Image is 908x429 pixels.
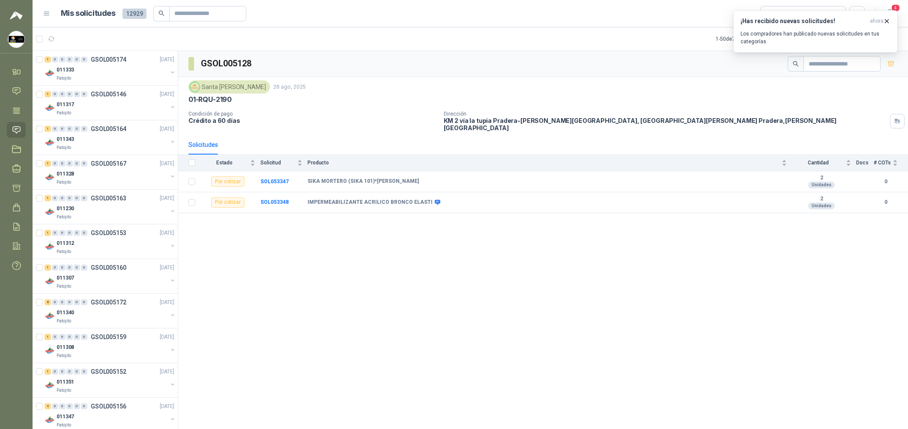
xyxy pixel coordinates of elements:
div: 0 [59,265,66,271]
img: Company Logo [190,82,200,92]
div: 0 [59,403,66,409]
p: 011340 [57,309,74,317]
div: 0 [81,230,87,236]
div: 0 [81,161,87,167]
p: [DATE] [160,90,174,98]
div: 0 [66,195,73,201]
p: [DATE] [160,298,174,307]
div: 1 [45,126,51,132]
span: ahora [870,18,884,25]
a: 1 0 0 0 0 0 GSOL005167[DATE] Company Logo011328Patojito [45,158,176,186]
div: 0 [66,91,73,97]
div: 0 [74,126,80,132]
p: 011333 [57,66,74,74]
button: ¡Has recibido nuevas solicitudes!ahora Los compradores han publicado nuevas solicitudes en tus ca... [733,10,898,53]
p: Patojito [57,248,71,255]
a: 1 0 0 0 0 0 GSOL005174[DATE] Company Logo011333Patojito [45,54,176,82]
p: GSOL005153 [91,230,126,236]
span: Solicitud [260,160,296,166]
div: 0 [59,369,66,375]
div: 1 - 50 de 7683 [716,32,771,46]
p: 011351 [57,378,74,386]
p: [DATE] [160,402,174,411]
div: 0 [74,91,80,97]
div: 0 [52,57,58,63]
span: search [793,61,799,67]
div: 0 [52,195,58,201]
b: SIKA MORTERO (SIKA 101)*[PERSON_NAME] [308,178,419,185]
b: 2 [792,196,851,203]
div: 0 [74,265,80,271]
div: 0 [52,334,58,340]
span: Cantidad [792,160,844,166]
img: Company Logo [45,207,55,217]
div: 0 [59,334,66,340]
p: 011312 [57,239,74,247]
b: 0 [874,178,898,186]
th: Docs [856,155,874,171]
b: 2 [792,175,851,182]
p: Patojito [57,110,71,116]
img: Company Logo [45,137,55,148]
div: 0 [59,195,66,201]
p: Patojito [57,387,71,394]
div: 0 [59,57,66,63]
p: Patojito [57,352,71,359]
div: 0 [81,57,87,63]
th: Cantidad [792,155,856,171]
span: 12929 [122,9,146,19]
div: Por cotizar [211,197,245,208]
img: Company Logo [45,346,55,356]
p: GSOL005164 [91,126,126,132]
div: 0 [66,334,73,340]
a: 1 0 0 0 0 0 GSOL005153[DATE] Company Logo011312Patojito [45,228,176,255]
div: 0 [74,334,80,340]
div: 0 [74,161,80,167]
p: [DATE] [160,229,174,237]
div: Todas [766,9,784,18]
p: Crédito a 60 días [188,117,437,124]
a: SOL053347 [260,179,289,185]
p: 011328 [57,170,74,178]
p: GSOL005156 [91,403,126,409]
p: GSOL005146 [91,91,126,97]
p: GSOL005159 [91,334,126,340]
img: Company Logo [45,172,55,182]
div: 1 [45,57,51,63]
div: 0 [52,403,58,409]
th: # COTs [874,155,908,171]
div: 0 [74,369,80,375]
div: 1 [45,369,51,375]
div: 0 [81,126,87,132]
div: 0 [66,57,73,63]
div: 0 [66,369,73,375]
p: Patojito [57,318,71,325]
a: 8 0 0 0 0 0 GSOL005172[DATE] Company Logo011340Patojito [45,297,176,325]
p: 011317 [57,101,74,109]
div: 0 [59,161,66,167]
div: 0 [59,126,66,132]
span: # COTs [874,160,891,166]
p: GSOL005163 [91,195,126,201]
div: 0 [81,265,87,271]
p: KM 2 vía la tupia Pradera-[PERSON_NAME][GEOGRAPHIC_DATA], [GEOGRAPHIC_DATA][PERSON_NAME] Pradera ... [444,117,887,131]
img: Logo peakr [10,10,23,21]
p: GSOL005160 [91,265,126,271]
div: 0 [74,195,80,201]
div: Por cotizar [211,176,245,187]
div: 0 [52,161,58,167]
img: Company Logo [45,103,55,113]
a: 1 0 0 0 0 0 GSOL005163[DATE] Company Logo011230Patojito [45,193,176,220]
p: Los compradores han publicado nuevas solicitudes en tus categorías. [741,30,890,45]
p: Patojito [57,283,71,290]
p: Patojito [57,144,71,151]
th: Estado [200,155,260,171]
div: 8 [45,299,51,305]
img: Company Logo [45,415,55,425]
p: [DATE] [160,368,174,376]
p: [DATE] [160,264,174,272]
img: Company Logo [45,380,55,390]
p: 26 ago, 2025 [273,83,306,91]
div: 1 [45,91,51,97]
